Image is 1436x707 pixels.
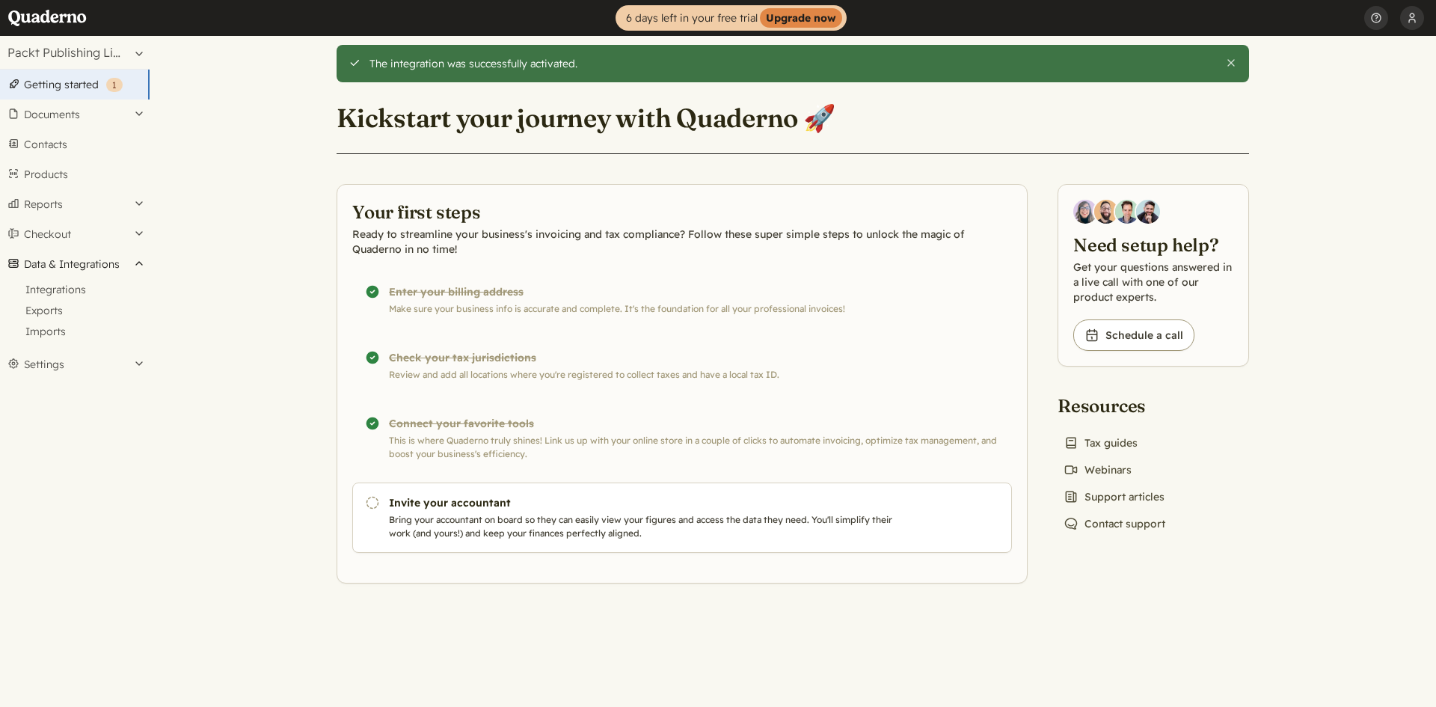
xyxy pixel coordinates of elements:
[616,5,847,31] a: 6 days left in your free trialUpgrade now
[760,8,842,28] strong: Upgrade now
[352,200,1012,224] h2: Your first steps
[1136,200,1160,224] img: Javier Rubio, DevRel at Quaderno
[1094,200,1118,224] img: Jairo Fumero, Account Executive at Quaderno
[389,495,899,510] h3: Invite your accountant
[1058,486,1170,507] a: Support articles
[1073,260,1233,304] p: Get your questions answered in a live call with one of our product experts.
[369,57,1214,70] div: The integration was successfully activated.
[352,227,1012,257] p: Ready to streamline your business's invoicing and tax compliance? Follow these super simple steps...
[389,513,899,540] p: Bring your accountant on board so they can easily view your figures and access the data they need...
[1058,394,1171,417] h2: Resources
[112,79,117,91] span: 1
[1225,57,1237,69] button: Close this alert
[1058,459,1138,480] a: Webinars
[1073,200,1097,224] img: Diana Carrasco, Account Executive at Quaderno
[1115,200,1139,224] img: Ivo Oltmans, Business Developer at Quaderno
[1058,432,1144,453] a: Tax guides
[1073,233,1233,257] h2: Need setup help?
[337,102,835,135] h1: Kickstart your journey with Quaderno 🚀
[352,483,1012,553] a: Invite your accountant Bring your accountant on board so they can easily view your figures and ac...
[1073,319,1194,351] a: Schedule a call
[1058,513,1171,534] a: Contact support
